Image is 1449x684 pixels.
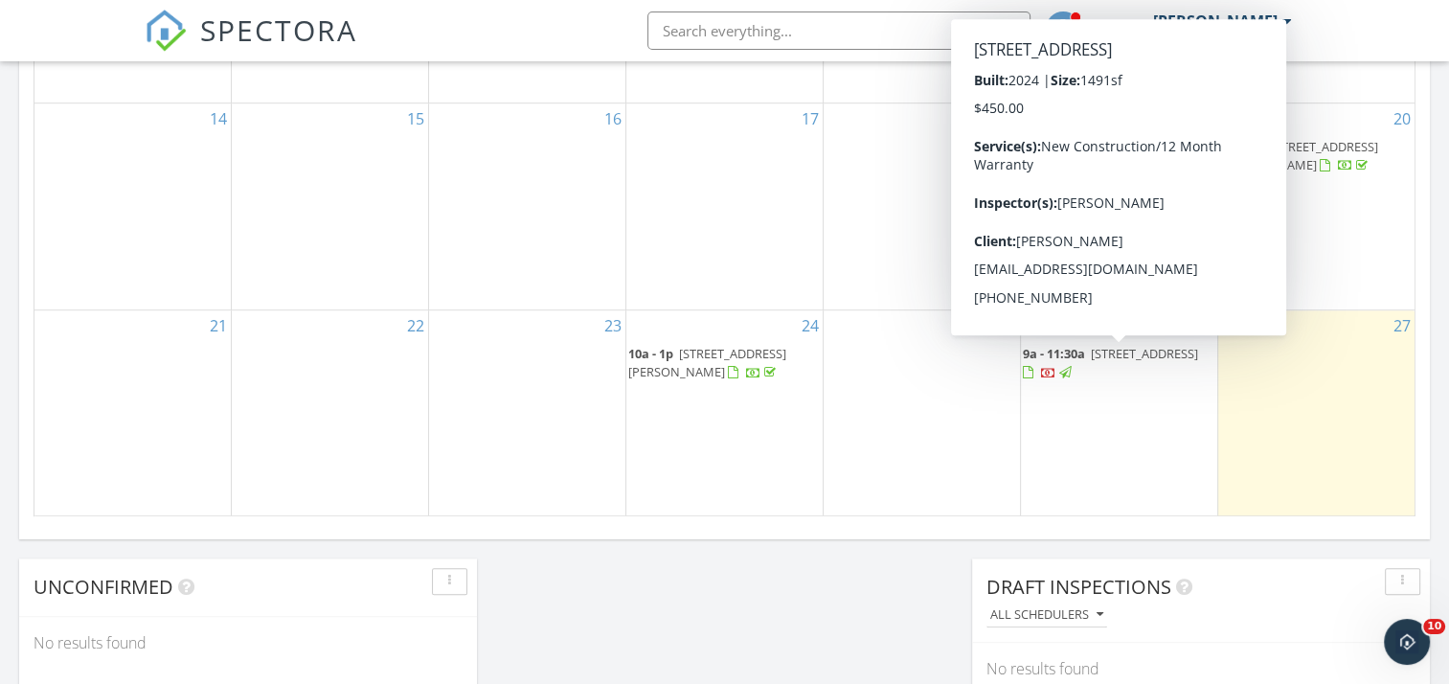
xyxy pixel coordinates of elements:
[1390,310,1415,341] a: Go to September 27, 2025
[628,345,786,380] a: 10a - 1p [STREET_ADDRESS][PERSON_NAME]
[647,11,1030,50] input: Search everything...
[1220,138,1378,173] a: 9a - 12p [STREET_ADDRESS][PERSON_NAME]
[232,103,429,310] td: Go to September 15, 2025
[1192,103,1217,134] a: Go to September 19, 2025
[628,345,786,380] span: [STREET_ADDRESS][PERSON_NAME]
[1220,138,1265,155] span: 9a - 12p
[1192,310,1217,341] a: Go to September 26, 2025
[1423,619,1445,634] span: 10
[798,103,823,134] a: Go to September 17, 2025
[1020,310,1217,516] td: Go to September 26, 2025
[145,26,357,66] a: SPECTORA
[1220,136,1413,177] a: 9a - 12p [STREET_ADDRESS][PERSON_NAME]
[823,103,1020,310] td: Go to September 18, 2025
[200,10,357,50] span: SPECTORA
[19,617,477,669] div: No results found
[1384,619,1430,665] iframe: Intercom live chat
[403,310,428,341] a: Go to September 22, 2025
[403,103,428,134] a: Go to September 15, 2025
[600,310,625,341] a: Go to September 23, 2025
[1220,138,1378,173] span: [STREET_ADDRESS][PERSON_NAME]
[986,603,1107,628] button: All schedulers
[1100,31,1292,50] div: NORTHRIDGE HOME INSPECTIONS LLC
[206,103,231,134] a: Go to September 14, 2025
[990,608,1103,622] div: All schedulers
[600,103,625,134] a: Go to September 16, 2025
[34,310,232,516] td: Go to September 21, 2025
[823,310,1020,516] td: Go to September 25, 2025
[628,343,821,384] a: 10a - 1p [STREET_ADDRESS][PERSON_NAME]
[1390,103,1415,134] a: Go to September 20, 2025
[986,574,1171,600] span: Draft Inspections
[145,10,187,52] img: The Best Home Inspection Software - Spectora
[798,310,823,341] a: Go to September 24, 2025
[1023,345,1198,380] a: 9a - 11:30a [STREET_ADDRESS]
[1023,343,1215,384] a: 9a - 11:30a [STREET_ADDRESS]
[34,103,232,310] td: Go to September 14, 2025
[628,345,673,362] span: 10a - 1p
[1023,345,1085,362] span: 9a - 11:30a
[429,310,626,516] td: Go to September 23, 2025
[626,310,824,516] td: Go to September 24, 2025
[1020,103,1217,310] td: Go to September 19, 2025
[995,310,1020,341] a: Go to September 25, 2025
[995,103,1020,134] a: Go to September 18, 2025
[1217,310,1415,516] td: Go to September 27, 2025
[34,574,173,600] span: Unconfirmed
[626,103,824,310] td: Go to September 17, 2025
[1153,11,1278,31] div: [PERSON_NAME]
[429,103,626,310] td: Go to September 16, 2025
[232,310,429,516] td: Go to September 22, 2025
[1217,103,1415,310] td: Go to September 20, 2025
[1091,345,1198,362] span: [STREET_ADDRESS]
[206,310,231,341] a: Go to September 21, 2025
